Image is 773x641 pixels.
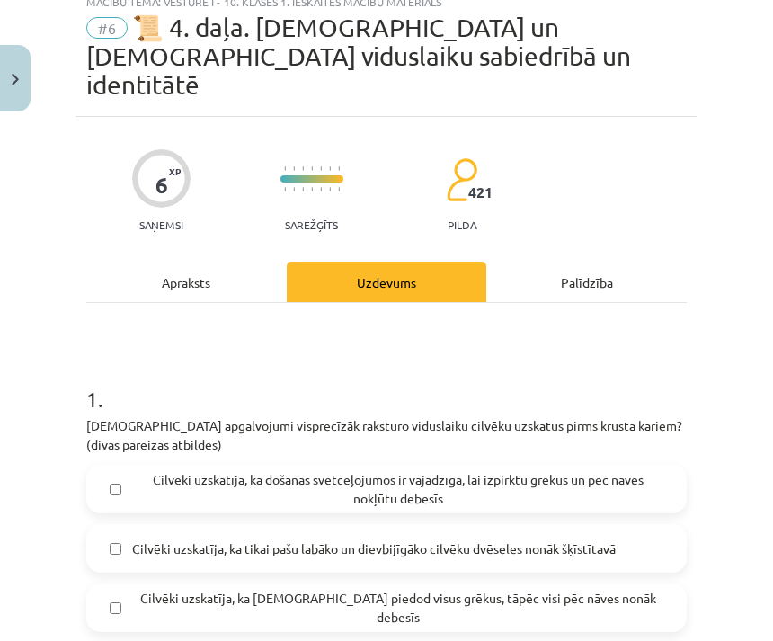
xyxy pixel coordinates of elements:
[132,218,191,231] p: Saņemsi
[110,484,121,495] input: Cilvēki uzskatīja, ka došanās svētceļojumos ir vajadzīga, lai izpirktu grēkus un pēc nāves nokļūt...
[86,17,128,39] span: #6
[293,166,295,171] img: icon-short-line-57e1e144782c952c97e751825c79c345078a6d821885a25fce030b3d8c18986b.svg
[329,187,331,191] img: icon-short-line-57e1e144782c952c97e751825c79c345078a6d821885a25fce030b3d8c18986b.svg
[12,74,19,85] img: icon-close-lesson-0947bae3869378f0d4975bcd49f059093ad1ed9edebbc8119c70593378902aed.svg
[284,166,286,171] img: icon-short-line-57e1e144782c952c97e751825c79c345078a6d821885a25fce030b3d8c18986b.svg
[285,218,338,231] p: Sarežģīts
[155,173,168,198] div: 6
[302,166,304,171] img: icon-short-line-57e1e144782c952c97e751825c79c345078a6d821885a25fce030b3d8c18986b.svg
[86,355,687,411] h1: 1 .
[311,187,313,191] img: icon-short-line-57e1e144782c952c97e751825c79c345078a6d821885a25fce030b3d8c18986b.svg
[110,543,121,555] input: Cilvēki uzskatīja, ka tikai pašu labāko un dievbijīgāko cilvēku dvēseles nonāk šķīstītavā
[320,166,322,171] img: icon-short-line-57e1e144782c952c97e751825c79c345078a6d821885a25fce030b3d8c18986b.svg
[86,416,687,454] p: [DEMOGRAPHIC_DATA] apgalvojumi visprecīzāk raksturo viduslaiku cilvēku uzskatus pirms krusta kari...
[132,470,663,508] span: Cilvēki uzskatīja, ka došanās svētceļojumos ir vajadzīga, lai izpirktu grēkus un pēc nāves nokļūt...
[311,166,313,171] img: icon-short-line-57e1e144782c952c97e751825c79c345078a6d821885a25fce030b3d8c18986b.svg
[320,187,322,191] img: icon-short-line-57e1e144782c952c97e751825c79c345078a6d821885a25fce030b3d8c18986b.svg
[169,166,181,176] span: XP
[86,13,631,100] span: 📜 4. daļa. ​[DEMOGRAPHIC_DATA] un [DEMOGRAPHIC_DATA] viduslaiku sabiedrībā un identitātē
[446,157,477,202] img: students-c634bb4e5e11cddfef0936a35e636f08e4e9abd3cc4e673bd6f9a4125e45ecb1.svg
[468,184,493,200] span: 421
[287,262,487,302] div: Uzdevums
[338,187,340,191] img: icon-short-line-57e1e144782c952c97e751825c79c345078a6d821885a25fce030b3d8c18986b.svg
[132,539,616,558] span: Cilvēki uzskatīja, ka tikai pašu labāko un dievbijīgāko cilvēku dvēseles nonāk šķīstītavā
[86,262,287,302] div: Apraksts
[293,187,295,191] img: icon-short-line-57e1e144782c952c97e751825c79c345078a6d821885a25fce030b3d8c18986b.svg
[486,262,687,302] div: Palīdzība
[284,187,286,191] img: icon-short-line-57e1e144782c952c97e751825c79c345078a6d821885a25fce030b3d8c18986b.svg
[302,187,304,191] img: icon-short-line-57e1e144782c952c97e751825c79c345078a6d821885a25fce030b3d8c18986b.svg
[110,602,121,614] input: Cilvēki uzskatīja, ka [DEMOGRAPHIC_DATA] piedod visus grēkus, tāpēc visi pēc nāves nonāk debesīs
[329,166,331,171] img: icon-short-line-57e1e144782c952c97e751825c79c345078a6d821885a25fce030b3d8c18986b.svg
[448,218,476,231] p: pilda
[132,589,663,627] span: Cilvēki uzskatīja, ka [DEMOGRAPHIC_DATA] piedod visus grēkus, tāpēc visi pēc nāves nonāk debesīs
[338,166,340,171] img: icon-short-line-57e1e144782c952c97e751825c79c345078a6d821885a25fce030b3d8c18986b.svg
